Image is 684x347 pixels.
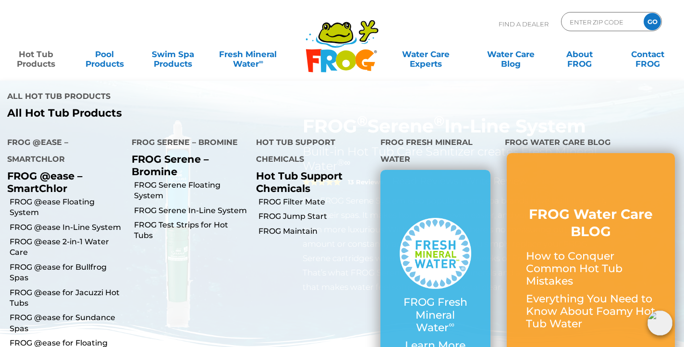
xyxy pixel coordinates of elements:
a: AboutFROG [553,45,606,64]
h4: FROG Fresh Mineral Water [380,134,490,170]
a: Fresh MineralWater∞ [215,45,281,64]
input: GO [644,13,661,30]
a: FROG @ease for Jacuzzi Hot Tubs [10,287,124,309]
p: FROG Serene – Bromine [132,153,242,177]
h4: All Hot Tub Products [7,88,335,107]
p: Everything You Need to Know About Foamy Hot Tub Water [526,293,656,331]
h3: FROG Water Care BLOG [526,205,656,240]
a: FROG Filter Mate [258,197,373,207]
a: Water CareExperts [383,45,469,64]
p: How to Conquer Common Hot Tub Mistakes [526,250,656,288]
a: Hot TubProducts [10,45,63,64]
a: FROG Water Care BLOG How to Conquer Common Hot Tub Mistakes Everything You Need to Know About Foa... [526,205,656,335]
a: FROG Serene In-Line System [134,205,249,216]
p: Find A Dealer [499,12,549,36]
a: FROG Serene Floating System [134,180,249,202]
a: FROG @ease In-Line System [10,222,124,233]
a: FROG @ease for Bullfrog Spas [10,262,124,284]
p: FROG Fresh Mineral Water [400,296,471,334]
h4: FROG @ease – SmartChlor [7,134,117,170]
h4: FROG Water Care Blog [505,134,677,153]
a: All Hot Tub Products [7,107,335,120]
a: FROG @ease for Sundance Spas [10,312,124,334]
a: FROG Maintain [258,226,373,237]
a: FROG @ease Floating System [10,197,124,218]
h4: Hot Tub Support Chemicals [256,134,366,170]
a: ContactFROG [621,45,674,64]
p: Hot Tub Support Chemicals [256,170,366,194]
a: Water CareBlog [485,45,538,64]
input: Zip Code Form [569,15,634,29]
a: FROG Jump Start [258,211,373,222]
a: FROG @ease 2-in-1 Water Care [10,237,124,258]
a: Swim SpaProducts [147,45,200,64]
sup: ∞ [449,320,454,329]
h4: FROG Serene – Bromine [132,134,242,153]
a: PoolProducts [78,45,131,64]
p: FROG @ease – SmartChlor [7,170,117,194]
a: FROG Test Strips for Hot Tubs [134,220,249,241]
sup: ∞ [259,58,263,65]
img: openIcon [647,311,672,335]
